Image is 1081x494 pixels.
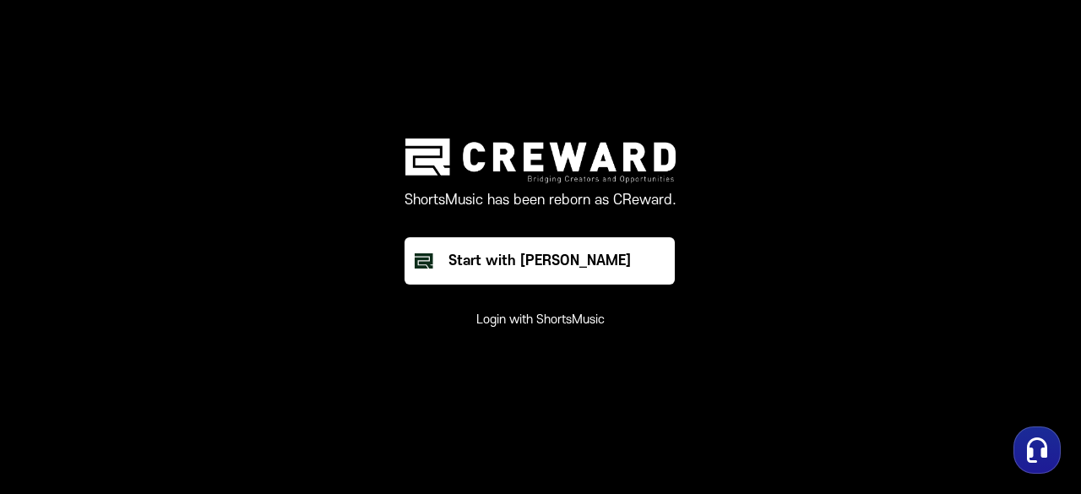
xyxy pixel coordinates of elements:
[405,138,676,183] img: creward logo
[405,237,675,285] button: Start with [PERSON_NAME]
[476,312,605,328] button: Login with ShortsMusic
[448,251,631,271] div: Start with [PERSON_NAME]
[405,190,676,210] p: ShortsMusic has been reborn as CReward.
[405,237,676,285] a: Start with [PERSON_NAME]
